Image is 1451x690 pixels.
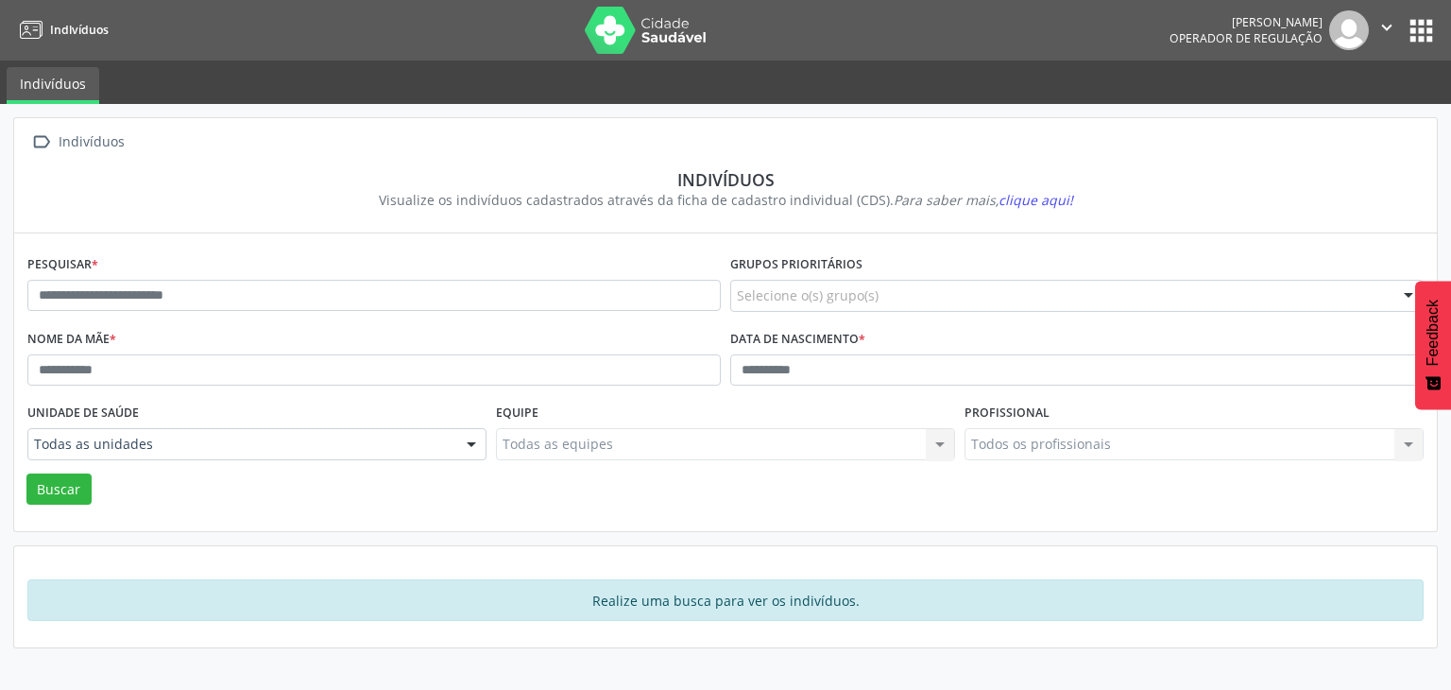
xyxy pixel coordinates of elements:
[27,325,116,354] label: Nome da mãe
[27,399,139,428] label: Unidade de saúde
[55,129,128,156] div: Indivíduos
[27,250,98,280] label: Pesquisar
[894,191,1073,209] i: Para saber mais,
[496,399,538,428] label: Equipe
[7,67,99,104] a: Indivíduos
[999,191,1073,209] span: clique aqui!
[1415,281,1451,409] button: Feedback - Mostrar pesquisa
[27,579,1424,621] div: Realize uma busca para ver os indivíduos.
[1169,30,1323,46] span: Operador de regulação
[737,285,879,305] span: Selecione o(s) grupo(s)
[1425,300,1442,366] span: Feedback
[26,474,92,506] button: Buscar
[50,22,109,38] span: Indivíduos
[1369,10,1405,50] button: 
[730,325,865,354] label: Data de nascimento
[13,14,109,45] a: Indivíduos
[1329,10,1369,50] img: img
[1169,14,1323,30] div: [PERSON_NAME]
[41,169,1410,190] div: Indivíduos
[964,399,1050,428] label: Profissional
[1376,17,1397,38] i: 
[41,190,1410,210] div: Visualize os indivíduos cadastrados através da ficha de cadastro individual (CDS).
[34,435,448,454] span: Todas as unidades
[27,129,128,156] a:  Indivíduos
[1405,14,1438,47] button: apps
[27,129,55,156] i: 
[730,250,862,280] label: Grupos prioritários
